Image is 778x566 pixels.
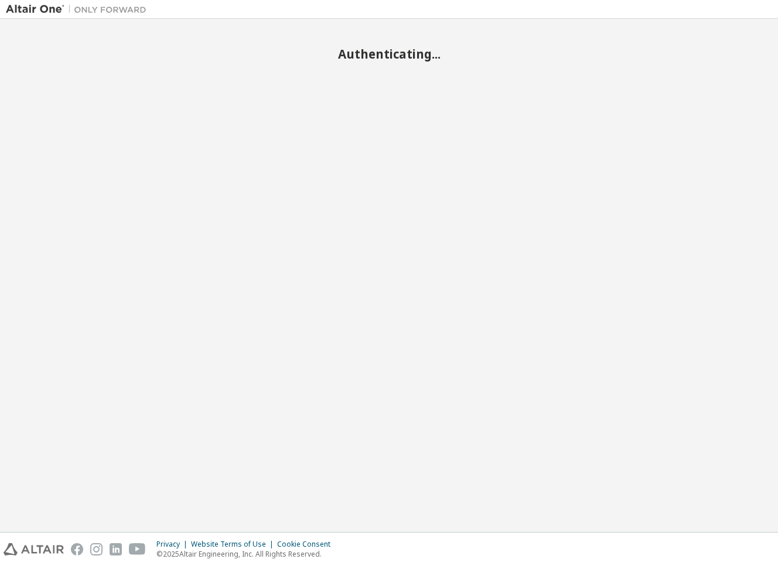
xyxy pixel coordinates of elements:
[110,543,122,555] img: linkedin.svg
[6,46,772,62] h2: Authenticating...
[277,540,337,549] div: Cookie Consent
[71,543,83,555] img: facebook.svg
[156,549,337,559] p: © 2025 Altair Engineering, Inc. All Rights Reserved.
[90,543,103,555] img: instagram.svg
[4,543,64,555] img: altair_logo.svg
[191,540,277,549] div: Website Terms of Use
[129,543,146,555] img: youtube.svg
[6,4,152,15] img: Altair One
[156,540,191,549] div: Privacy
